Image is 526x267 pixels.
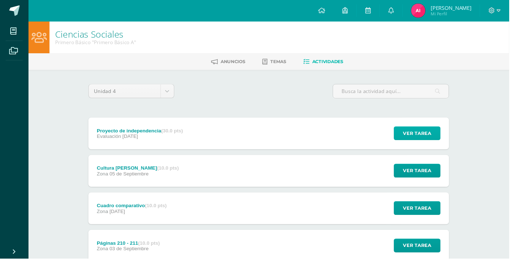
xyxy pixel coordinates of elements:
div: Proyecto de independencia [100,132,189,138]
a: Anuncios [218,58,254,70]
button: Ver tarea [407,131,455,145]
span: Zona [100,177,112,182]
span: Ver tarea [416,247,446,260]
span: 03 de Septiembre [113,254,154,260]
span: [DATE] [113,215,129,221]
span: Anuncios [228,61,254,66]
button: Ver tarea [407,169,455,183]
a: Temas [271,58,296,70]
span: Evaluación [100,138,125,144]
span: [PERSON_NAME] [445,4,487,12]
span: Actividades [323,61,355,66]
a: Unidad 4 [92,87,180,101]
span: Mi Perfil [445,11,487,17]
span: Ver tarea [416,170,446,183]
button: Ver tarea [407,247,455,261]
input: Busca la actividad aquí... [344,87,464,101]
strong: (10.0 pts) [143,248,165,254]
span: Ver tarea [416,208,446,222]
div: Primero Básico 'Primero Básico A' [57,40,141,47]
strong: (10.0 pts) [162,171,184,177]
strong: (30.0 pts) [167,132,189,138]
button: Ver tarea [407,208,455,222]
div: Páginas 210 - 211 [100,248,165,254]
div: Cuadro comparativo [100,209,172,215]
span: Zona [100,254,112,260]
h1: Ciencias Sociales [57,30,141,40]
span: Ver tarea [416,131,446,144]
span: 05 de Septiembre [113,177,154,182]
img: 3db52edbe12f26b11aa9c9bba41fa6ee.png [425,4,439,18]
div: Cultura [PERSON_NAME] [100,171,185,177]
span: [DATE] [126,138,142,144]
strong: (10.0 pts) [150,209,172,215]
span: Temas [279,61,296,66]
a: Ciencias Sociales [57,29,127,41]
span: Unidad 4 [97,87,160,101]
span: Zona [100,215,112,221]
a: Actividades [313,58,355,70]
